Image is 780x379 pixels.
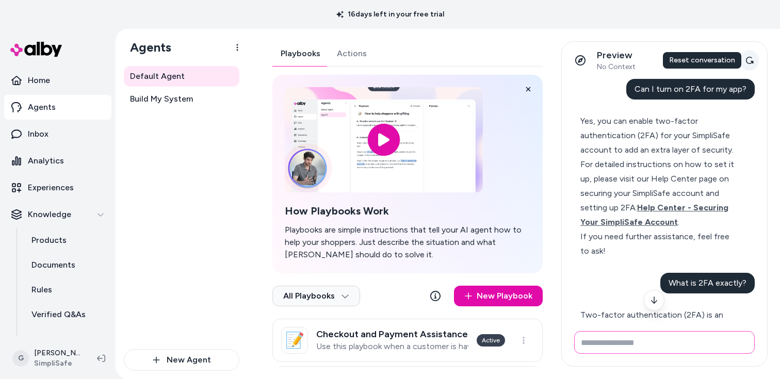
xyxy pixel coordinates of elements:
a: Home [4,68,111,93]
span: SimpliSafe [34,358,80,369]
a: Experiences [4,175,111,200]
a: New Playbook [454,286,543,306]
span: Build My System [130,93,193,105]
p: Knowledge [28,208,71,221]
span: G [12,350,29,367]
p: Analytics [28,155,64,167]
h1: Agents [122,40,171,55]
a: Documents [21,253,111,277]
p: Preview [597,50,636,61]
div: Reset conversation [663,52,741,69]
span: Help Center - Securing Your SimpliSafe Account [580,203,728,227]
a: Analytics [4,149,111,173]
p: Home [28,74,50,87]
span: Can I turn on 2FA for my app? [635,84,746,94]
a: Inbox [4,122,111,146]
span: No Context [597,62,636,72]
div: If you need further assistance, feel free to ask! [580,229,740,258]
a: Products [21,228,111,253]
a: Reviews [21,327,111,352]
button: All Playbooks [272,286,360,306]
a: Default Agent [124,66,239,87]
a: Verified Q&As [21,302,111,327]
button: G[PERSON_NAME]SimpliSafe [6,342,89,375]
button: Knowledge [4,202,111,227]
p: Playbooks are simple instructions that tell your AI agent how to help your shoppers. Just describ... [285,224,530,261]
p: Verified Q&As [31,308,86,321]
p: [PERSON_NAME] [34,348,80,358]
div: Yes, you can enable two-factor authentication (2FA) for your SimpliSafe account to add an extra l... [580,114,740,229]
a: Build My System [124,89,239,109]
img: alby Logo [10,42,62,57]
p: Experiences [28,182,74,194]
span: What is 2FA exactly? [669,278,746,288]
div: 📝 [281,327,308,354]
span: Default Agent [130,70,185,83]
div: Active [477,334,505,347]
a: 📝Checkout and Payment AssistanceUse this playbook when a customer is having trouble completing th... [272,319,543,362]
p: Inbox [28,128,48,140]
button: Actions [329,41,375,66]
button: Playbooks [272,41,329,66]
p: Use this playbook when a customer is having trouble completing the checkout process to purchase t... [316,341,468,352]
p: 16 days left in your free trial [330,9,450,20]
p: Rules [31,284,52,296]
input: Write your prompt here [574,331,755,354]
a: Agents [4,95,111,120]
h2: How Playbooks Work [285,205,530,218]
p: Documents [31,259,75,271]
a: Rules [21,277,111,302]
h3: Checkout and Payment Assistance [316,329,468,339]
p: Reviews [31,333,63,345]
p: Agents [28,101,56,113]
p: Products [31,234,67,246]
span: All Playbooks [283,291,349,301]
button: New Agent [124,349,239,371]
